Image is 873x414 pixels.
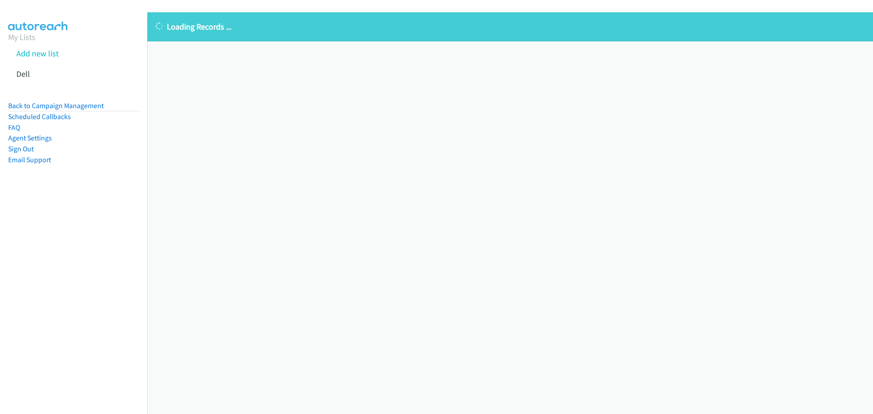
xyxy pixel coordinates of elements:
[8,112,71,121] a: Scheduled Callbacks
[8,32,35,42] a: My Lists
[156,20,865,33] p: Loading Records ...
[8,145,34,153] a: Sign Out
[8,123,20,132] a: FAQ
[16,69,30,79] a: Dell
[8,134,52,142] a: Agent Settings
[16,48,59,59] a: Add new list
[8,155,51,164] a: Email Support
[8,101,104,110] a: Back to Campaign Management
